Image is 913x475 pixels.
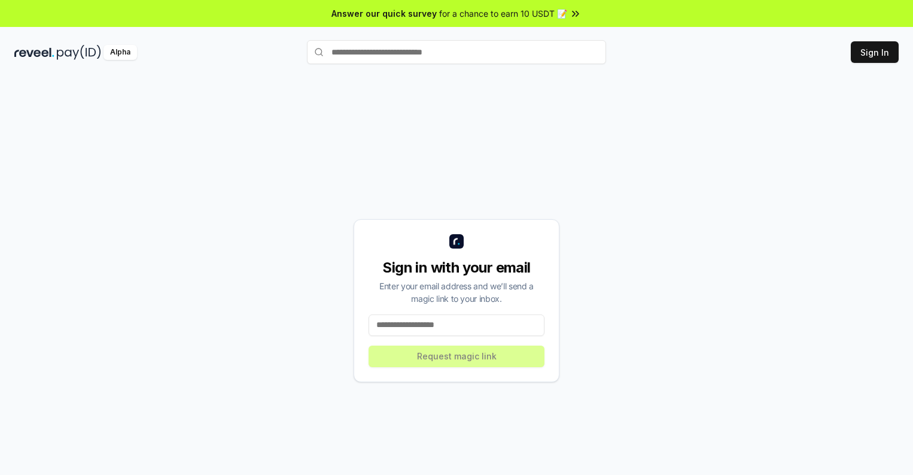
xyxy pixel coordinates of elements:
[104,45,137,60] div: Alpha
[331,7,437,20] span: Answer our quick survey
[449,234,464,249] img: logo_small
[369,258,544,277] div: Sign in with your email
[369,280,544,305] div: Enter your email address and we’ll send a magic link to your inbox.
[14,45,54,60] img: reveel_dark
[439,7,567,20] span: for a chance to earn 10 USDT 📝
[57,45,101,60] img: pay_id
[851,41,899,63] button: Sign In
